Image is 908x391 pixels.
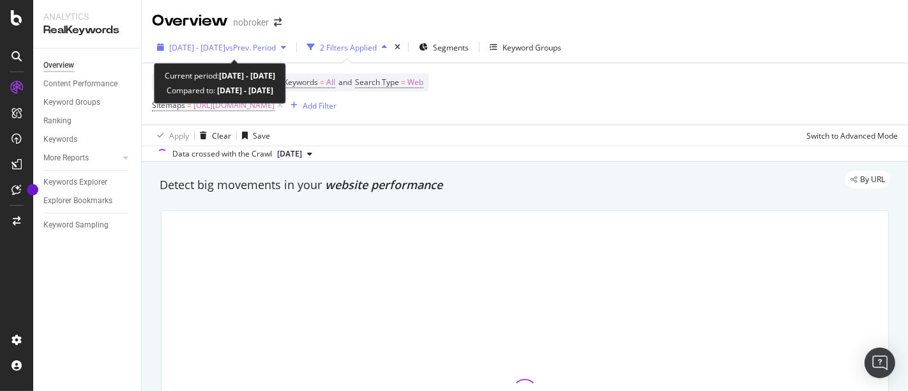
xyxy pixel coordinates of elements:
a: Keyword Sampling [43,218,132,232]
button: Save [237,125,270,146]
div: Content Performance [43,77,117,91]
div: arrow-right-arrow-left [274,18,282,27]
div: Data crossed with the Crawl [172,148,272,160]
span: Segments [433,42,469,53]
span: [URL][DOMAIN_NAME] [193,96,275,114]
div: Clear [212,130,231,141]
button: Keyword Groups [485,37,566,57]
span: 2025 Jul. 7th [277,148,302,160]
div: 2 Filters Applied [320,42,377,53]
a: Keywords [43,133,132,146]
div: Ranking [43,114,72,128]
div: Save [253,130,270,141]
span: = [187,100,192,111]
span: Keywords [284,77,318,88]
div: Switch to Advanced Mode [806,130,898,141]
a: More Reports [43,151,119,165]
b: [DATE] - [DATE] [215,86,273,96]
span: = [401,77,405,88]
button: [DATE] - [DATE]vsPrev. Period [152,37,291,57]
button: Switch to Advanced Mode [801,125,898,146]
button: Apply [152,125,189,146]
a: Ranking [43,114,132,128]
div: legacy label [845,171,890,188]
div: Overview [152,10,228,32]
div: Keywords [43,133,77,146]
a: Explorer Bookmarks [43,194,132,208]
span: [DATE] - [DATE] [169,42,225,53]
div: times [392,41,403,54]
div: Keywords Explorer [43,176,107,189]
div: Open Intercom Messenger [865,348,895,378]
div: Keyword Groups [503,42,561,53]
button: Add Filter [285,98,337,113]
a: Content Performance [43,77,132,91]
span: = [320,77,324,88]
b: [DATE] - [DATE] [219,71,275,82]
div: RealKeywords [43,23,131,38]
a: Keywords Explorer [43,176,132,189]
div: Apply [169,130,189,141]
div: Overview [43,59,74,72]
div: More Reports [43,151,89,165]
a: Overview [43,59,132,72]
button: Clear [195,125,231,146]
span: Search Type [355,77,399,88]
span: and [338,77,352,88]
span: Web [407,73,423,91]
div: Explorer Bookmarks [43,194,112,208]
span: vs Prev. Period [225,42,276,53]
a: Keyword Groups [43,96,132,109]
div: Keyword Groups [43,96,100,109]
div: Current period: [165,69,275,84]
button: [DATE] [272,146,317,162]
span: By URL [860,176,885,183]
div: nobroker [233,16,269,29]
div: Compared to: [167,84,273,98]
div: Tooltip anchor [27,184,38,195]
button: 2 Filters Applied [302,37,392,57]
div: Add Filter [303,100,337,111]
span: All [326,73,335,91]
div: Keyword Sampling [43,218,109,232]
span: Sitemaps [152,100,185,111]
button: Segments [414,37,474,57]
div: Analytics [43,10,131,23]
